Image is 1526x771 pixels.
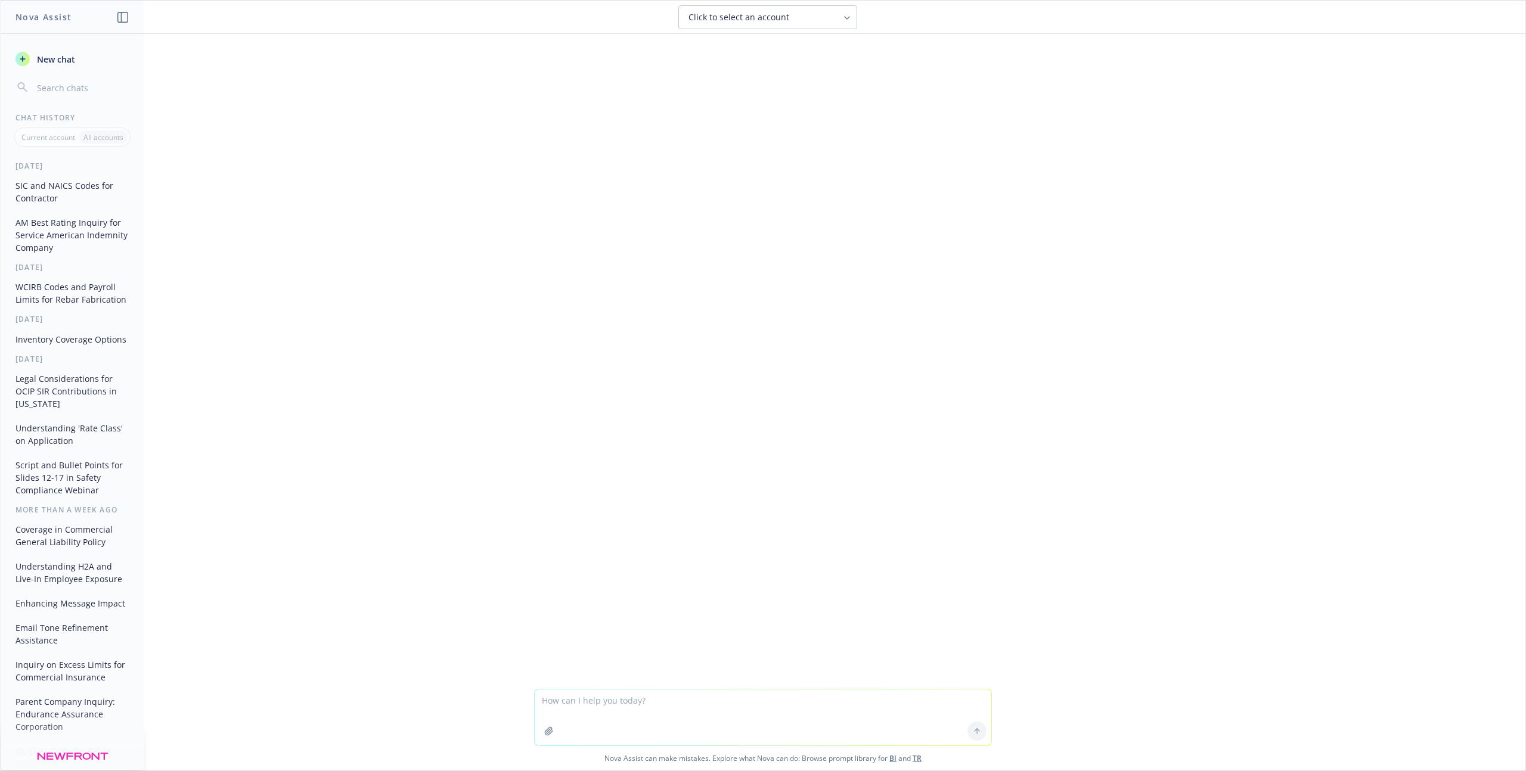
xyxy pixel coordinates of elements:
button: Parent Company Inquiry: Endurance Assurance Corporation [11,692,134,736]
button: Understanding 'Rate Class' on Application [11,418,134,450]
button: SIC and NAICS Codes for Contractor [11,176,134,208]
div: [DATE] [1,314,144,324]
input: Search chats [35,79,129,96]
div: [DATE] [1,354,144,364]
button: WCIRB Codes and Payroll Limits for Rebar Fabrication [11,277,134,309]
span: New chat [35,53,75,66]
button: Enhancing Message Impact [11,593,134,613]
button: Legal Considerations for OCIP SIR Contributions in [US_STATE] [11,369,134,414]
div: More than a week ago [1,505,144,515]
button: Click to select an account [678,5,857,29]
p: All accounts [83,132,123,142]
a: TR [913,753,922,763]
button: Script and Bullet Points for Slides 12-17 in Safety Compliance Webinar [11,455,134,500]
h1: Nova Assist [15,11,72,23]
button: Inventory Coverage Options [11,329,134,349]
span: Click to select an account [688,11,789,23]
a: BI [889,753,897,763]
span: Nova Assist can make mistakes. Explore what Nova can do: Browse prompt library for and [5,746,1521,770]
div: [DATE] [1,262,144,272]
button: Inquiry on Excess Limits for Commercial Insurance [11,655,134,687]
button: Coverage in Commercial General Liability Policy [11,520,134,552]
button: AM Best Rating Inquiry for Service American Indemnity Company [11,213,134,257]
button: New chat [11,48,134,70]
button: Understanding H2A and Live-In Employee Exposure [11,557,134,589]
div: Chat History [1,113,144,123]
p: Current account [21,132,75,142]
div: [DATE] [1,161,144,171]
button: Email Tone Refinement Assistance [11,618,134,650]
